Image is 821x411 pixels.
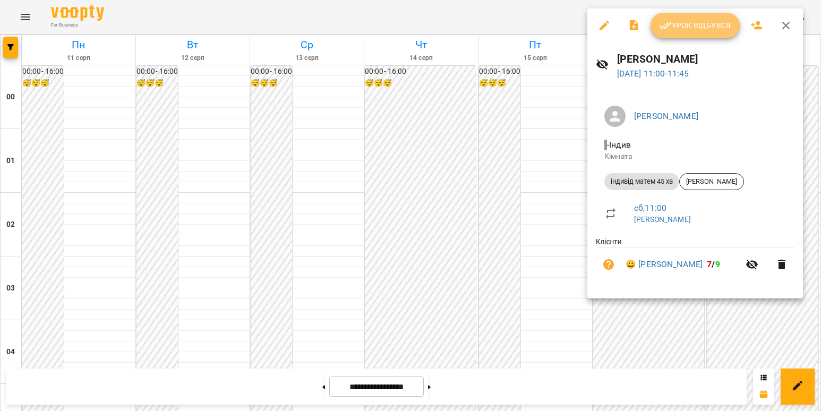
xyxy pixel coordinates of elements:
[604,140,633,150] span: - Індив
[617,51,794,67] h6: [PERSON_NAME]
[707,259,712,269] span: 7
[659,19,731,32] span: Урок відбувся
[634,203,666,213] a: сб , 11:00
[634,215,691,224] a: [PERSON_NAME]
[604,177,679,186] span: індивід матем 45 хв
[617,68,689,79] a: [DATE] 11:00-11:45
[626,258,703,271] a: 😀 [PERSON_NAME]
[679,173,744,190] div: [PERSON_NAME]
[634,111,698,121] a: [PERSON_NAME]
[604,151,786,162] p: Кімната
[596,252,621,277] button: Візит ще не сплачено. Додати оплату?
[651,13,740,38] button: Урок відбувся
[707,259,720,269] b: /
[715,259,720,269] span: 9
[596,236,794,286] ul: Клієнти
[680,177,743,186] span: [PERSON_NAME]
